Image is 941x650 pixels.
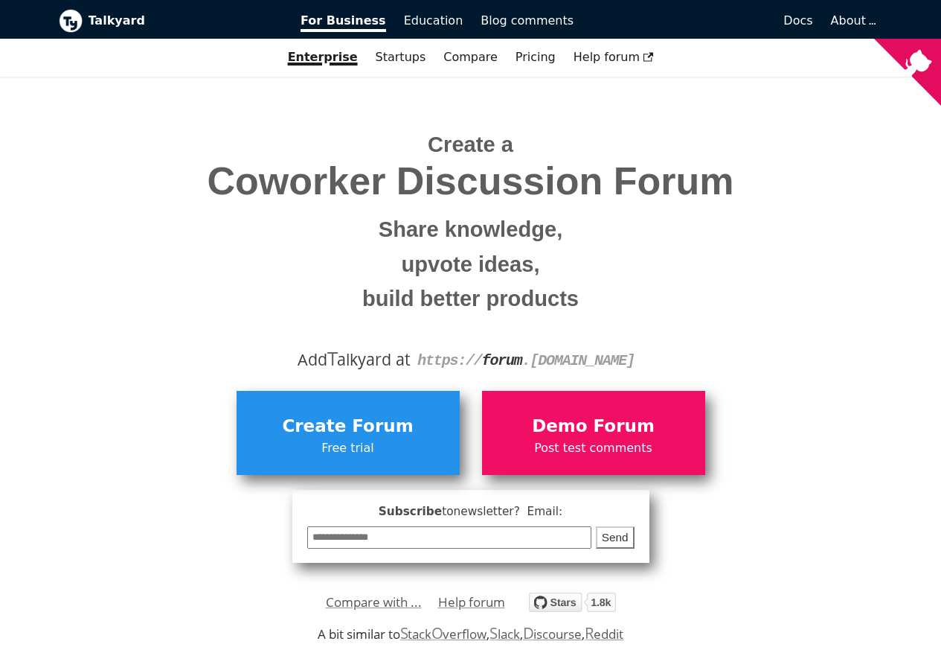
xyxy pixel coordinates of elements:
span: T [327,345,338,372]
a: Blog comments [472,8,582,34]
a: Demo ForumPost test comments [482,391,705,474]
span: S [400,622,408,643]
a: Compare [443,50,498,64]
span: Subscribe [307,503,635,521]
span: Demo Forum [489,412,698,441]
a: Discourse [523,625,582,643]
small: build better products [70,281,872,316]
span: to newsletter ? Email: [442,505,562,518]
span: Create Forum [244,412,452,441]
span: For Business [301,13,386,32]
button: Send [596,526,635,549]
span: R [585,622,594,643]
div: Add alkyard at [70,347,872,372]
span: Coworker Discussion Forum [70,160,872,203]
span: Help forum [574,50,654,64]
code: https:// . [DOMAIN_NAME] [417,352,635,369]
a: Create ForumFree trial [237,391,460,474]
a: Help forum [438,591,505,614]
small: Share knowledge, [70,212,872,247]
a: For Business [292,8,395,34]
a: Enterprise [279,45,367,70]
img: Talkyard logo [59,9,83,33]
span: S [489,622,498,643]
a: Talkyard logoTalkyard [59,9,280,33]
strong: forum [482,352,522,369]
a: Docs [582,8,822,34]
span: Blog comments [481,13,574,28]
img: talkyard.svg [529,593,616,612]
a: Pricing [507,45,565,70]
a: Reddit [585,625,623,643]
span: Docs [783,13,812,28]
a: About [831,13,874,28]
a: Startups [367,45,435,70]
span: Create a [428,133,513,156]
small: upvote ideas, [70,247,872,282]
span: Post test comments [489,439,698,458]
a: Star debiki/talkyard on GitHub [529,595,616,616]
span: Education [404,13,463,28]
span: O [431,622,443,643]
a: Help forum [565,45,663,70]
b: Talkyard [89,11,280,31]
span: D [523,622,534,643]
a: StackOverflow [400,625,487,643]
a: Slack [489,625,519,643]
a: Compare with ... [326,591,422,614]
span: Free trial [244,439,452,458]
a: Education [395,8,472,34]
